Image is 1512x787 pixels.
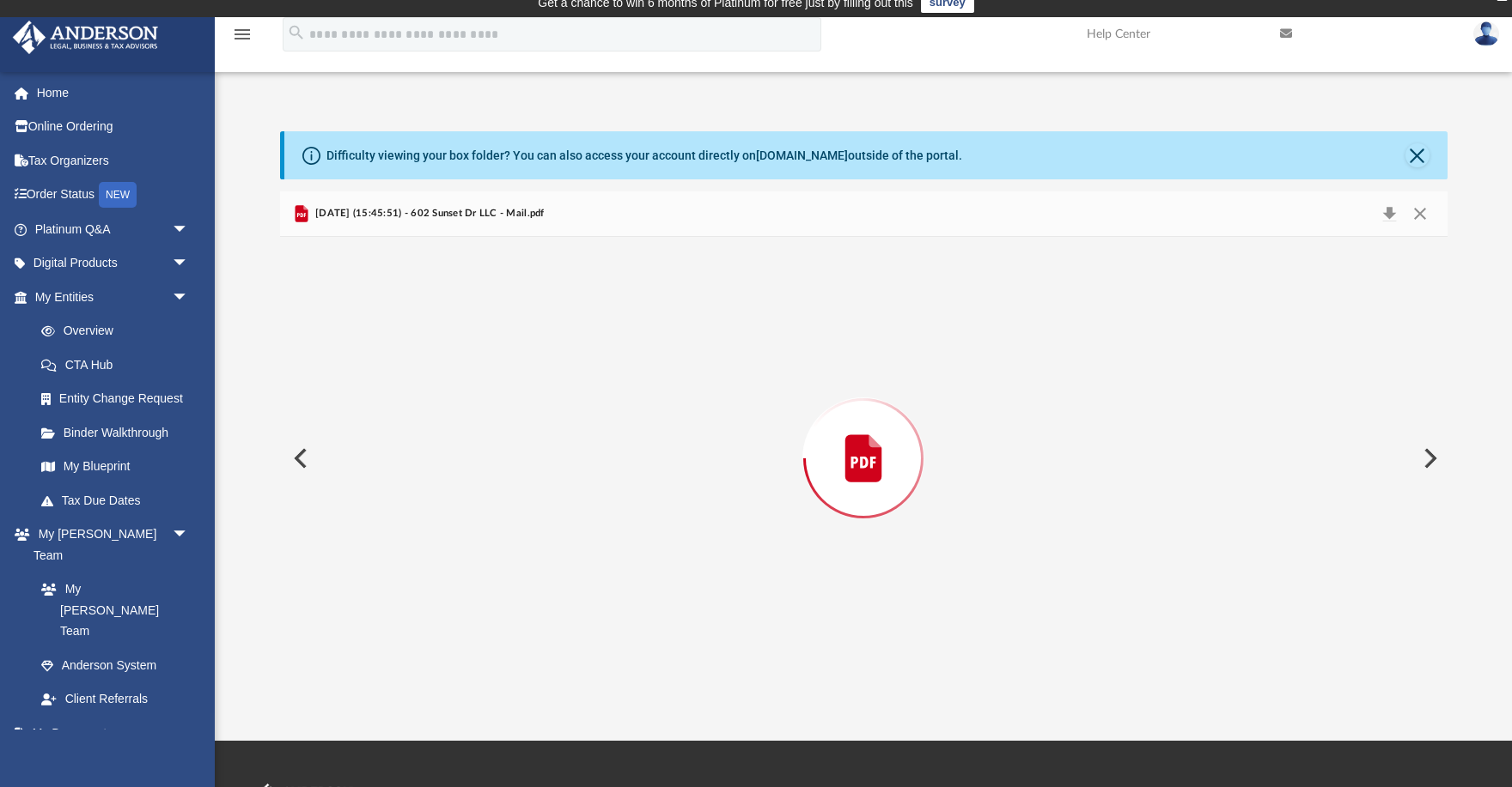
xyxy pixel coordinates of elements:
span: arrow_drop_down [172,246,206,282]
a: Digital Productsarrow_drop_down [12,246,215,281]
a: Overview [24,314,215,348]
span: arrow_drop_down [172,716,206,751]
div: Difficulty viewing your box folder? You can also access your account directly on outside of the p... [326,147,962,165]
img: Anderson Advisors Platinum Portal [8,21,163,54]
button: Download [1375,202,1405,226]
div: Preview [280,191,1448,680]
span: arrow_drop_down [172,280,206,315]
a: Anderson System [24,648,206,682]
a: My Entitiesarrow_drop_down [12,280,215,314]
a: Tax Due Dates [24,483,215,518]
a: Entity Change Request [24,382,215,416]
span: arrow_drop_down [172,212,206,247]
div: NEW [99,182,137,208]
a: CTA Hub [24,348,215,382]
a: Tax Organizers [12,143,215,178]
button: Previous File [280,434,318,482]
a: Client Referrals [24,682,206,717]
i: search [287,23,306,42]
button: Close [1405,143,1430,167]
a: [DOMAIN_NAME] [756,148,848,162]
a: Order StatusNEW [12,178,215,213]
img: User Pic [1473,21,1499,46]
button: Next File [1410,434,1448,482]
a: Platinum Q&Aarrow_drop_down [12,212,215,246]
a: Online Ordering [12,110,215,144]
a: My [PERSON_NAME] Teamarrow_drop_down [12,518,206,572]
a: Binder Walkthrough [24,415,215,450]
a: My [PERSON_NAME] Team [24,572,198,649]
a: menu [232,33,253,45]
a: Home [12,76,215,110]
a: My Blueprint [24,450,206,484]
a: My Documentsarrow_drop_down [12,716,206,750]
button: Close [1405,202,1436,226]
span: arrow_drop_down [172,518,206,553]
span: [DATE] (15:45:51) - 602 Sunset Dr LLC - Mail.pdf [312,206,545,221]
i: menu [232,24,253,45]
